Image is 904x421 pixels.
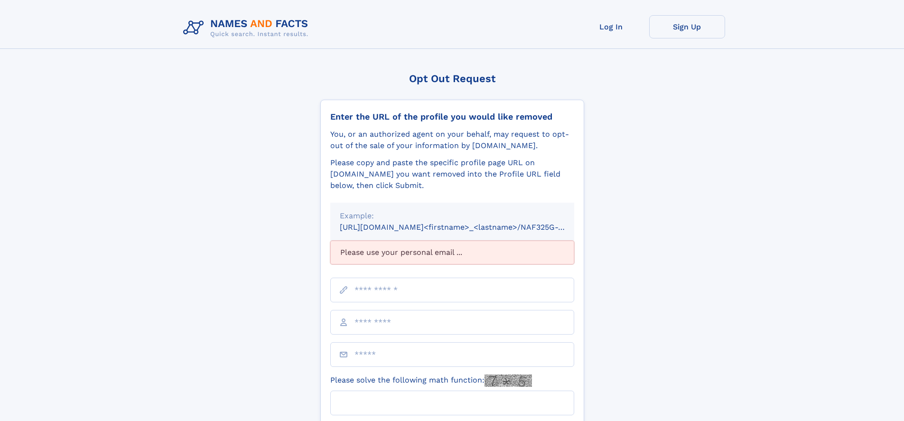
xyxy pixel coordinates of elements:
div: You, or an authorized agent on your behalf, may request to opt-out of the sale of your informatio... [330,129,574,151]
small: [URL][DOMAIN_NAME]<firstname>_<lastname>/NAF325G-xxxxxxxx [340,223,592,232]
label: Please solve the following math function: [330,374,532,387]
div: Opt Out Request [320,73,584,84]
img: Logo Names and Facts [179,15,316,41]
a: Sign Up [649,15,725,38]
a: Log In [573,15,649,38]
div: Please copy and paste the specific profile page URL on [DOMAIN_NAME] you want removed into the Pr... [330,157,574,191]
div: Enter the URL of the profile you would like removed [330,112,574,122]
div: Please use your personal email ... [330,241,574,264]
div: Example: [340,210,565,222]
